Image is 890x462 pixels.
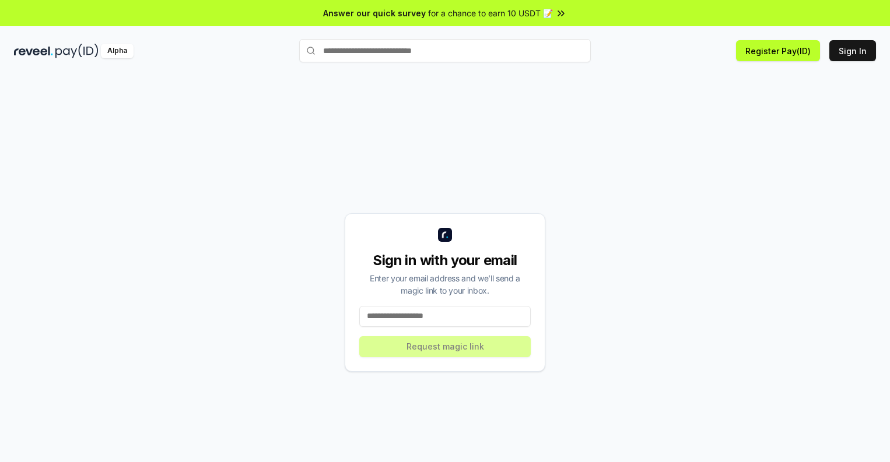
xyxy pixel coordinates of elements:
div: Enter your email address and we’ll send a magic link to your inbox. [359,272,531,297]
div: Alpha [101,44,134,58]
div: Sign in with your email [359,251,531,270]
button: Sign In [829,40,876,61]
img: pay_id [55,44,99,58]
img: logo_small [438,228,452,242]
span: Answer our quick survey [323,7,426,19]
button: Register Pay(ID) [736,40,820,61]
span: for a chance to earn 10 USDT 📝 [428,7,553,19]
img: reveel_dark [14,44,53,58]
